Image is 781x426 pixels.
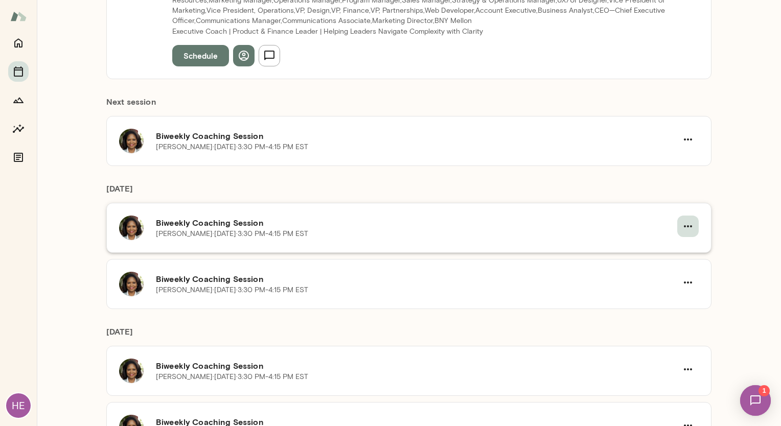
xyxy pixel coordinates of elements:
[8,61,29,82] button: Sessions
[106,325,711,346] h6: [DATE]
[8,119,29,139] button: Insights
[6,393,31,418] div: HE
[106,96,711,116] h6: Next session
[156,360,677,372] h6: Biweekly Coaching Session
[8,90,29,110] button: Growth Plan
[156,285,308,295] p: [PERSON_NAME] · [DATE] · 3:30 PM-4:15 PM EST
[156,142,308,152] p: [PERSON_NAME] · [DATE] · 3:30 PM-4:15 PM EST
[8,33,29,53] button: Home
[259,45,280,66] button: Send message
[8,147,29,168] button: Documents
[156,229,308,239] p: [PERSON_NAME] · [DATE] · 3:30 PM-4:15 PM EST
[156,217,677,229] h6: Biweekly Coaching Session
[172,27,686,37] p: Executive Coach | Product & Finance Leader | Helping Leaders Navigate Complexity with Clarity
[233,45,255,66] button: View profile
[156,372,308,382] p: [PERSON_NAME] · [DATE] · 3:30 PM-4:15 PM EST
[156,273,677,285] h6: Biweekly Coaching Session
[172,45,229,66] button: Schedule
[10,7,27,26] img: Mento
[156,130,677,142] h6: Biweekly Coaching Session
[106,182,711,203] h6: [DATE]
